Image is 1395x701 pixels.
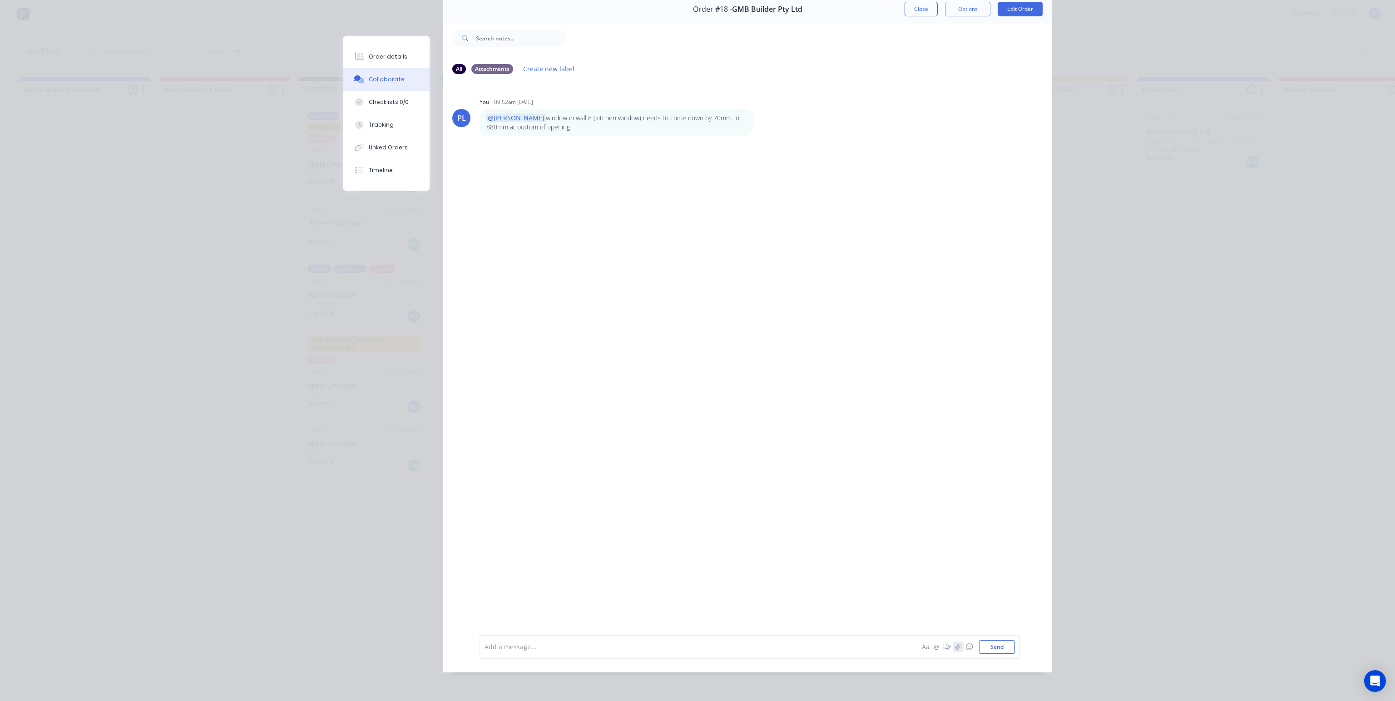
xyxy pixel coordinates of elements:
input: Search notes... [476,29,566,47]
button: Options [945,2,990,16]
div: Collaborate [369,75,405,84]
div: Checklists 0/0 [369,98,409,106]
p: window in wall 8 (kitchen window) needs to come down by 70mm to 880mm at bottom of opening [486,114,747,132]
button: Order details [343,45,430,68]
button: Create new label [519,63,579,75]
button: Close [905,2,938,16]
button: Aa [920,642,931,652]
div: Linked Orders [369,143,408,152]
div: Order details [369,53,407,61]
div: Attachments [471,64,513,74]
button: Checklists 0/0 [343,91,430,114]
button: ☺ [964,642,975,652]
div: PL [457,113,466,123]
button: @ [931,642,942,652]
div: Open Intercom Messenger [1364,670,1386,692]
button: Timeline [343,159,430,182]
div: All [452,64,466,74]
span: @[PERSON_NAME] [486,114,546,122]
button: Linked Orders [343,136,430,159]
button: Send [979,640,1015,654]
span: Order #18 - [693,5,732,14]
span: GMB Builder Pty Ltd [732,5,802,14]
div: You [480,98,489,106]
div: Tracking [369,121,394,129]
div: - 09:52am [DATE] [491,98,533,106]
button: Edit Order [998,2,1043,16]
button: Collaborate [343,68,430,91]
button: Tracking [343,114,430,136]
div: Timeline [369,166,393,174]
